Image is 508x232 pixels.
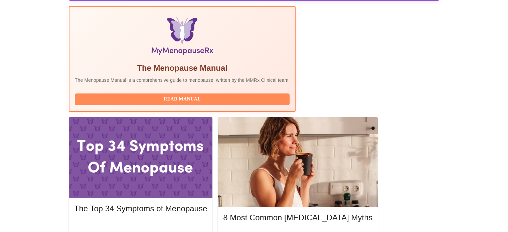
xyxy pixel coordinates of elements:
[75,93,290,105] button: Read Manual
[74,203,207,214] h5: The Top 34 Symptoms of Menopause
[75,96,292,101] a: Read Manual
[81,95,283,103] span: Read Manual
[74,222,209,228] a: Read More
[75,77,290,83] p: The Menopause Manual is a comprehensive guide to menopause, written by the MMRx Clinical team.
[109,17,256,57] img: Menopause Manual
[223,212,372,223] h5: 8 Most Common [MEDICAL_DATA] Myths
[75,63,290,73] h5: The Menopause Manual
[74,220,207,232] button: Read More
[81,222,200,230] span: Read More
